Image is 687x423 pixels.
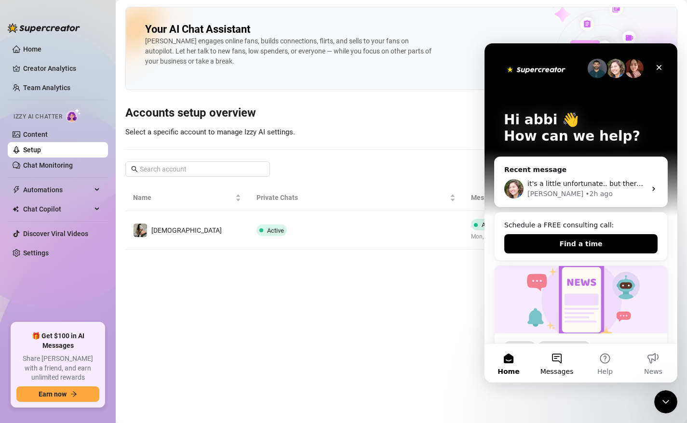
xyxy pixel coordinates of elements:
[131,166,138,172] span: search
[256,192,447,203] span: Private Chats
[654,390,677,413] iframe: Intercom live chat
[16,354,99,383] span: Share [PERSON_NAME] with a friend, and earn unlimited rewards
[151,226,222,234] span: [DEMOGRAPHIC_DATA]
[145,36,434,66] div: [PERSON_NAME] engages online fans, builds connections, flirts, and sells to your fans on autopilo...
[145,23,250,36] h2: Your AI Chat Assistant
[125,128,295,136] span: Select a specific account to manage Izzy AI settings.
[133,192,233,203] span: Name
[16,331,99,350] span: 🎁 Get $100 in AI Messages
[10,222,183,344] div: Izzy just got smarter and safer ✨UpdateImprovement
[267,227,284,234] span: Active
[113,325,128,331] span: Help
[10,223,183,290] img: Izzy just got smarter and safer ✨
[140,164,256,174] input: Search account
[48,301,96,339] button: Messages
[13,112,62,121] span: Izzy AI Chatter
[20,191,173,210] button: Find a time
[125,106,677,121] h3: Accounts setup overview
[13,206,19,212] img: Chat Copilot
[54,298,105,308] div: Improvement
[23,45,41,53] a: Home
[125,185,249,211] th: Name
[23,230,88,238] a: Discover Viral Videos
[66,108,81,122] img: AI Chatter
[134,224,147,237] img: Goddess
[13,186,20,194] span: thunderbolt
[23,146,41,154] a: Setup
[16,386,99,402] button: Earn nowarrow-right
[96,301,145,339] button: Help
[70,391,77,397] span: arrow-right
[43,145,99,156] div: [PERSON_NAME]
[145,301,193,339] button: News
[8,23,80,33] img: logo-BBDzfeDw.svg
[463,185,606,211] th: Message Online Fans
[20,177,173,187] div: Schedule a FREE consulting call:
[23,182,92,198] span: Automations
[23,161,73,169] a: Chat Monitoring
[13,325,35,331] span: Home
[249,185,463,211] th: Private Chats
[166,15,183,33] div: Close
[160,325,178,331] span: News
[482,221,498,228] span: Active
[23,84,70,92] a: Team Analytics
[23,201,92,217] span: Chat Copilot
[101,145,128,156] div: • 2h ago
[39,390,67,398] span: Earn now
[471,232,572,241] span: Mon, Tue, Wed, Thu, Fri, Sat, Sun all day
[23,249,49,257] a: Settings
[23,61,100,76] a: Creator Analytics
[23,131,48,138] a: Content
[485,43,677,383] iframe: Intercom live chat
[56,325,89,331] span: Messages
[20,298,50,308] div: Update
